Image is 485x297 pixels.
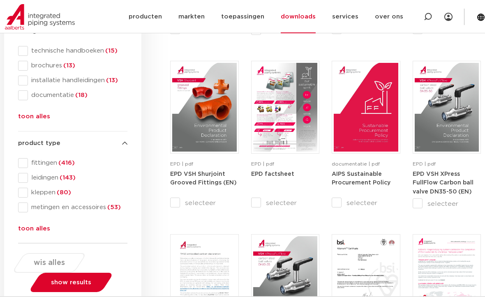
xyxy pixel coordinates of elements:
[332,198,400,208] label: selecteer
[18,61,127,71] div: brochures(13)
[51,279,91,285] span: show results
[58,175,76,181] span: (143)
[19,254,80,272] button: wis alles
[18,224,50,237] button: toon alles
[413,161,436,166] span: EPD | pdf
[104,48,118,54] span: (15)
[28,76,127,85] span: installatie handleidingen
[415,63,479,152] img: VSH-XPress-Carbon-BallValveDN35-50_A4EPD_5011435-_2024_1.0_EN-pdf.jpg
[251,171,294,177] a: EPD factsheet
[74,92,88,98] span: (18)
[18,138,127,148] h4: product type
[18,173,127,183] div: leidingen(143)
[57,160,75,166] span: (416)
[332,171,390,186] a: AIPS Sustainable Procurement Policy
[18,90,127,100] div: documentatie(18)
[28,62,127,70] span: brochures
[334,63,398,152] img: Aips_A4Sustainable-Procurement-Policy_5011446_EN-pdf.jpg
[18,188,127,198] div: kleppen(80)
[106,204,121,210] span: (53)
[251,198,320,208] label: selecteer
[170,161,193,166] span: EPD | pdf
[62,62,75,69] span: (13)
[28,273,114,292] a: show results
[413,199,481,209] label: selecteer
[170,171,237,186] a: EPD VSH Shurjoint Grooved Fittings (EN)
[28,47,127,55] span: technische handboeken
[251,161,274,166] span: EPD | pdf
[18,203,127,212] div: metingen en accessoires(53)
[413,171,473,195] a: EPD VSH XPress FullFlow Carbon ball valve DN35-50 (EN)
[28,189,127,197] span: kleppen
[55,189,71,196] span: (80)
[28,159,127,167] span: fittingen
[28,91,127,99] span: documentatie
[105,77,118,83] span: (13)
[18,112,50,125] button: toon alles
[28,174,127,182] span: leidingen
[18,76,127,85] div: installatie handleidingen(13)
[18,158,127,168] div: fittingen(416)
[253,63,318,152] img: Aips-EPD-A4Factsheet_NL-pdf.jpg
[170,198,239,208] label: selecteer
[172,63,237,152] img: VSH-Shurjoint-Grooved-Fittings_A4EPD_5011523_EN-pdf.jpg
[18,46,127,56] div: technische handboeken(15)
[28,203,127,212] span: metingen en accessoires
[332,161,380,166] span: documentatie | pdf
